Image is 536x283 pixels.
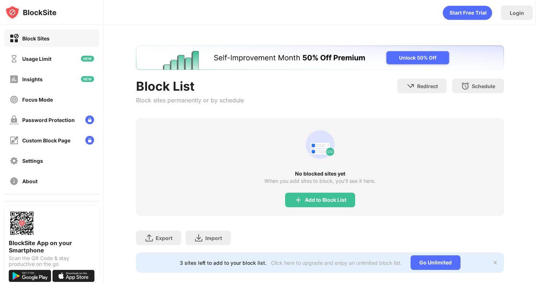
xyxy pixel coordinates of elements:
[9,270,51,282] img: get-it-on-google-play.svg
[22,35,50,42] div: Block Sites
[9,34,19,43] img: block-on.svg
[22,97,53,103] div: Focus Mode
[22,158,43,164] div: Settings
[271,260,402,266] div: Click here to upgrade and enjoy an unlimited block list.
[22,56,51,62] div: Usage Limit
[9,54,19,63] img: time-usage-off.svg
[9,177,19,186] img: about-off.svg
[9,95,19,104] img: focus-off.svg
[5,5,57,20] img: logo-blocksite.svg
[303,127,338,162] div: animation
[180,260,267,266] div: 3 sites left to add to your block list.
[9,210,35,236] img: options-page-qr-code.png
[85,136,94,145] img: lock-menu.svg
[81,56,94,62] img: new-icon.svg
[156,235,172,241] div: Export
[136,97,244,104] div: Block sites permanently or by schedule
[9,255,95,267] div: Scan the QR Code & stay productive on the go
[9,75,19,84] img: insights-off.svg
[264,178,376,184] div: When you add sites to block, you’ll see it here.
[492,260,498,266] img: x-button.svg
[136,46,504,70] iframe: Banner
[22,178,38,184] div: About
[22,117,75,123] div: Password Protection
[9,156,19,165] img: settings-off.svg
[136,79,244,94] div: Block List
[472,83,495,89] div: Schedule
[9,136,19,145] img: customize-block-page-off.svg
[22,76,43,82] div: Insights
[510,10,524,16] div: Login
[9,239,95,254] div: BlockSite App on your Smartphone
[443,5,492,20] div: animation
[81,76,94,82] img: new-icon.svg
[22,137,70,144] div: Custom Block Page
[136,171,504,177] div: No blocked sites yet
[305,197,346,203] div: Add to Block List
[9,115,19,125] img: password-protection-off.svg
[411,255,461,270] div: Go Unlimited
[205,235,222,241] div: Import
[53,270,95,282] img: download-on-the-app-store.svg
[85,115,94,124] img: lock-menu.svg
[417,83,438,89] div: Redirect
